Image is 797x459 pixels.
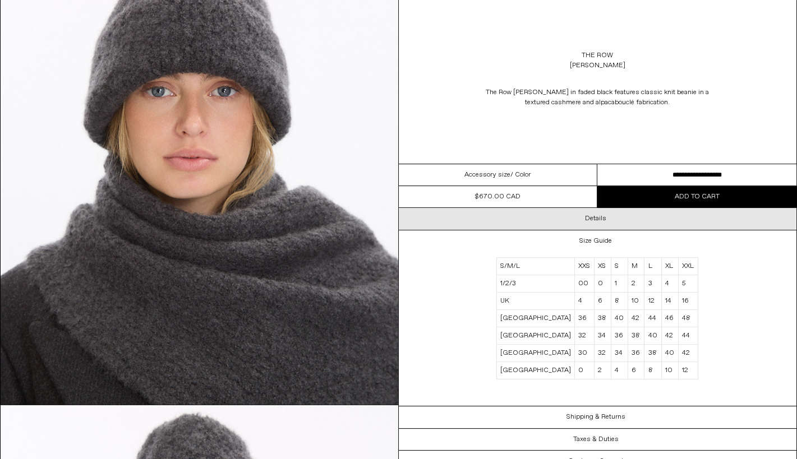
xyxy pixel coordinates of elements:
span: Add to cart [675,192,720,201]
span: Accessory size [464,170,510,180]
td: [GEOGRAPHIC_DATA] [497,361,575,379]
td: 0 [595,275,611,292]
td: UK [497,292,575,309]
td: 38 [628,327,644,344]
h3: Details [585,215,606,222]
div: [PERSON_NAME] [570,61,625,71]
td: 4 [575,292,595,309]
td: 34 [595,327,611,344]
td: 32 [595,344,611,361]
td: S [611,257,628,275]
td: M [628,257,644,275]
td: 4 [611,361,628,379]
td: 12 [679,361,698,379]
td: 10 [661,361,678,379]
td: 4 [661,275,678,292]
td: L [644,257,661,275]
td: 42 [628,309,644,327]
td: [GEOGRAPHIC_DATA] [497,327,575,344]
td: 00 [575,275,595,292]
td: 42 [679,344,698,361]
td: 40 [644,327,661,344]
td: 36 [628,344,644,361]
td: 8 [611,292,628,309]
td: XXL [679,257,698,275]
td: 42 [661,327,678,344]
h3: Size Guide [579,237,612,245]
td: [GEOGRAPHIC_DATA] [497,309,575,327]
h3: Shipping & Returns [566,413,625,421]
td: 6 [628,361,644,379]
td: 34 [611,344,628,361]
td: S/M/L [497,257,575,275]
td: 12 [644,292,661,309]
td: 38 [644,344,661,361]
span: / Color [510,170,531,180]
td: 36 [575,309,595,327]
td: 16 [679,292,698,309]
td: 36 [611,327,628,344]
td: 10 [628,292,644,309]
td: 44 [679,327,698,344]
p: The Row [PERSON_NAME] in faded black features classic knit beanie in a textured cashmere and alpaca [485,82,710,113]
td: [GEOGRAPHIC_DATA] [497,344,575,361]
td: 2 [628,275,644,292]
div: $670.00 CAD [475,192,520,202]
td: XXS [575,257,595,275]
td: 40 [611,309,628,327]
a: The Row [582,50,613,61]
td: 44 [644,309,661,327]
td: XS [595,257,611,275]
td: 14 [661,292,678,309]
td: 40 [661,344,678,361]
td: 0 [575,361,595,379]
td: XL [661,257,678,275]
button: Add to cart [597,186,796,207]
td: 48 [679,309,698,327]
td: 32 [575,327,595,344]
td: 2 [595,361,611,379]
td: 1/2/3 [497,275,575,292]
td: 46 [661,309,678,327]
td: 3 [644,275,661,292]
td: 5 [679,275,698,292]
td: 6 [595,292,611,309]
td: 30 [575,344,595,361]
span: bouclé fabrication. [615,98,670,107]
td: 38 [595,309,611,327]
td: 8 [644,361,661,379]
td: 1 [611,275,628,292]
h3: Taxes & Duties [573,435,619,443]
